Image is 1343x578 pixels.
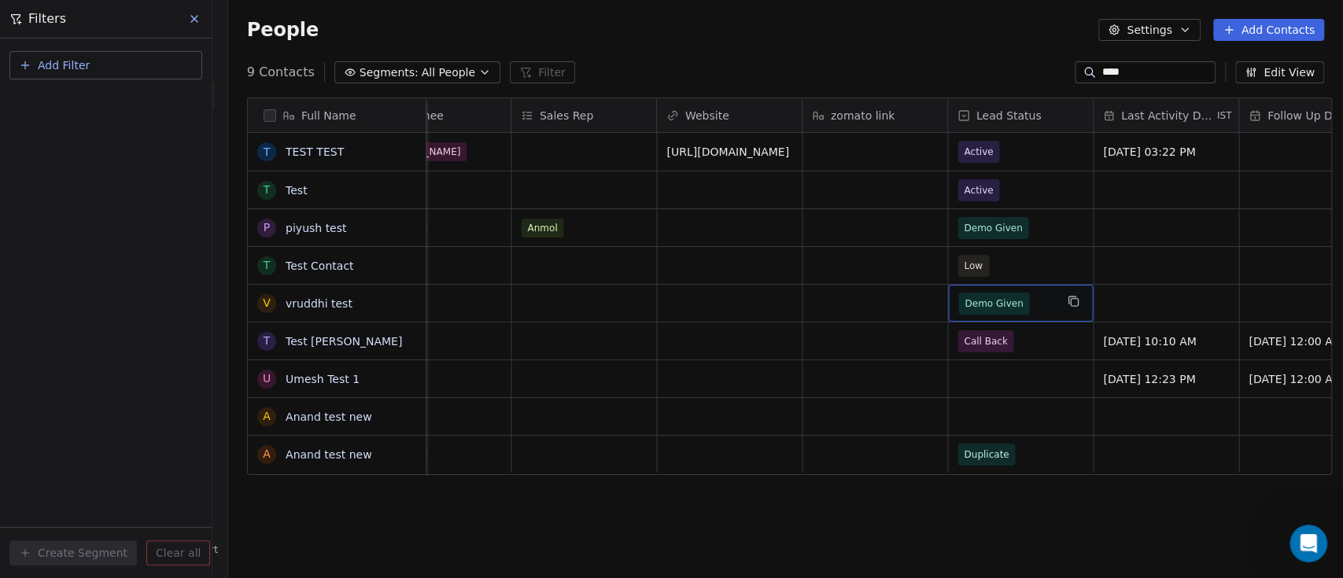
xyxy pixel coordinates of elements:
[964,144,993,160] span: Active
[19,399,296,417] div: Did this answer your question?
[964,258,983,274] span: Low
[1098,19,1200,41] button: Settings
[264,144,271,160] div: T
[186,415,209,447] span: 😃
[286,335,402,348] a: Test [PERSON_NAME]
[263,295,271,311] div: v
[276,6,304,35] div: Close
[964,220,1022,236] span: Demo Given
[146,415,168,447] span: 😐
[831,108,895,123] span: zomato link
[94,466,220,479] a: Open in help center
[264,219,270,236] div: p
[375,142,467,161] span: [PERSON_NAME]
[247,63,315,82] span: 9 Contacts
[1121,108,1214,123] span: Last Activity Date
[511,98,656,132] div: Sales Rep
[976,108,1042,123] span: Lead Status
[1094,98,1238,132] div: Last Activity DateIST
[1235,61,1324,83] button: Edit View
[360,64,419,81] span: Segments:
[263,408,271,425] div: A
[1103,144,1229,160] span: [DATE] 03:22 PM
[1290,525,1327,562] iframe: Intercom live chat
[666,145,789,158] a: [URL][DOMAIN_NAME]
[263,370,271,387] div: U
[10,6,40,36] button: go back
[540,108,593,123] span: Sales Rep
[964,447,1009,462] span: Duplicate
[286,297,352,310] a: vruddhi test
[965,296,1023,311] span: Demo Given
[286,410,372,423] a: Anand test new
[948,98,1093,132] div: Lead Status
[248,133,426,569] div: grid
[146,543,218,556] span: Help & Support
[105,415,127,447] span: 😞
[96,415,137,447] span: disappointed reaction
[964,333,1007,349] span: Call Back
[286,184,308,197] a: Test
[178,415,219,447] span: smiley reaction
[248,98,426,132] div: Full Name
[286,448,372,461] a: Anand test new
[1103,371,1229,387] span: [DATE] 12:23 PM
[301,108,356,123] span: Full Name
[286,260,354,272] a: Test Contact
[264,333,271,349] div: T
[422,64,475,81] span: All People
[264,257,271,274] div: T
[510,61,575,83] button: Filter
[286,145,344,158] a: TEST TEST
[1103,333,1229,349] span: [DATE] 10:10 AM
[263,446,271,462] div: A
[657,98,802,132] div: Website
[685,108,729,123] span: Website
[802,98,947,132] div: zomato link
[246,6,276,36] button: Expand window
[286,373,360,385] a: Umesh Test 1
[1217,109,1232,122] span: IST
[521,219,563,237] span: Anmol
[130,543,218,556] a: Help & Support
[137,415,178,447] span: neutral face reaction
[247,18,319,42] span: People
[1213,19,1324,41] button: Add Contacts
[964,182,993,198] span: Active
[366,98,511,132] div: Assignee
[264,182,271,198] div: T
[286,222,346,234] a: piyush test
